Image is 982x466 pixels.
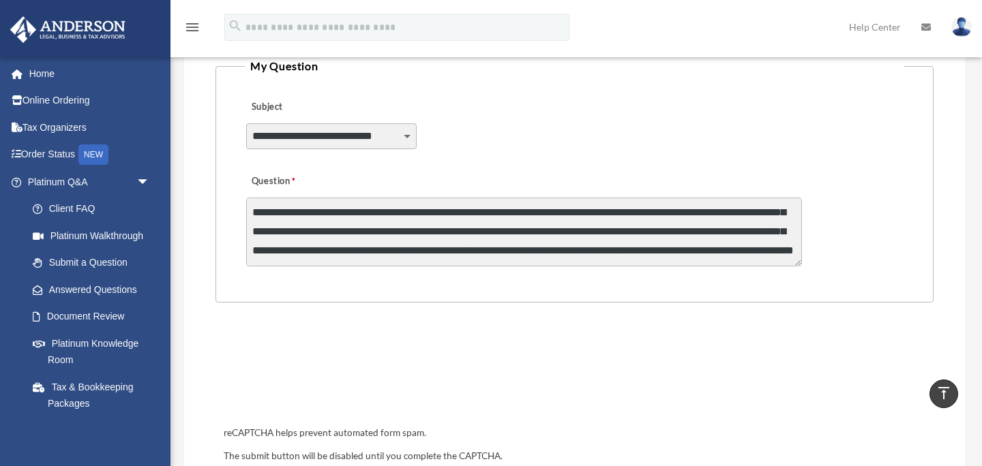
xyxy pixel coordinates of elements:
a: Tax & Bookkeeping Packages [19,373,170,417]
div: NEW [78,144,108,165]
img: User Pic [951,17,972,37]
a: Home [10,60,170,87]
a: Tax Organizers [10,114,170,141]
i: vertical_align_top [936,385,952,401]
a: Platinum Walkthrough [19,222,170,249]
img: Anderson Advisors Platinum Portal [6,16,130,43]
div: The submit button will be disabled until you complete the CAPTCHA. [218,448,931,465]
a: Document Review [19,303,170,330]
a: Platinum Q&Aarrow_drop_down [10,168,170,196]
a: Order StatusNEW [10,141,170,169]
a: Submit a Question [19,249,164,277]
span: arrow_drop_down [136,168,164,196]
a: Answered Questions [19,276,170,303]
a: Land Trust & Deed Forum [19,417,170,461]
a: menu [184,24,200,35]
label: Subject [246,98,376,117]
a: Online Ordering [10,87,170,114]
div: reCAPTCHA helps prevent automated form spam. [218,425,931,441]
legend: My Question [245,57,904,76]
i: search [228,18,243,33]
a: vertical_align_top [929,379,958,408]
label: Question [246,172,352,191]
iframe: reCAPTCHA [220,345,427,398]
i: menu [184,19,200,35]
a: Platinum Knowledge Room [19,330,170,373]
a: Client FAQ [19,196,170,223]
